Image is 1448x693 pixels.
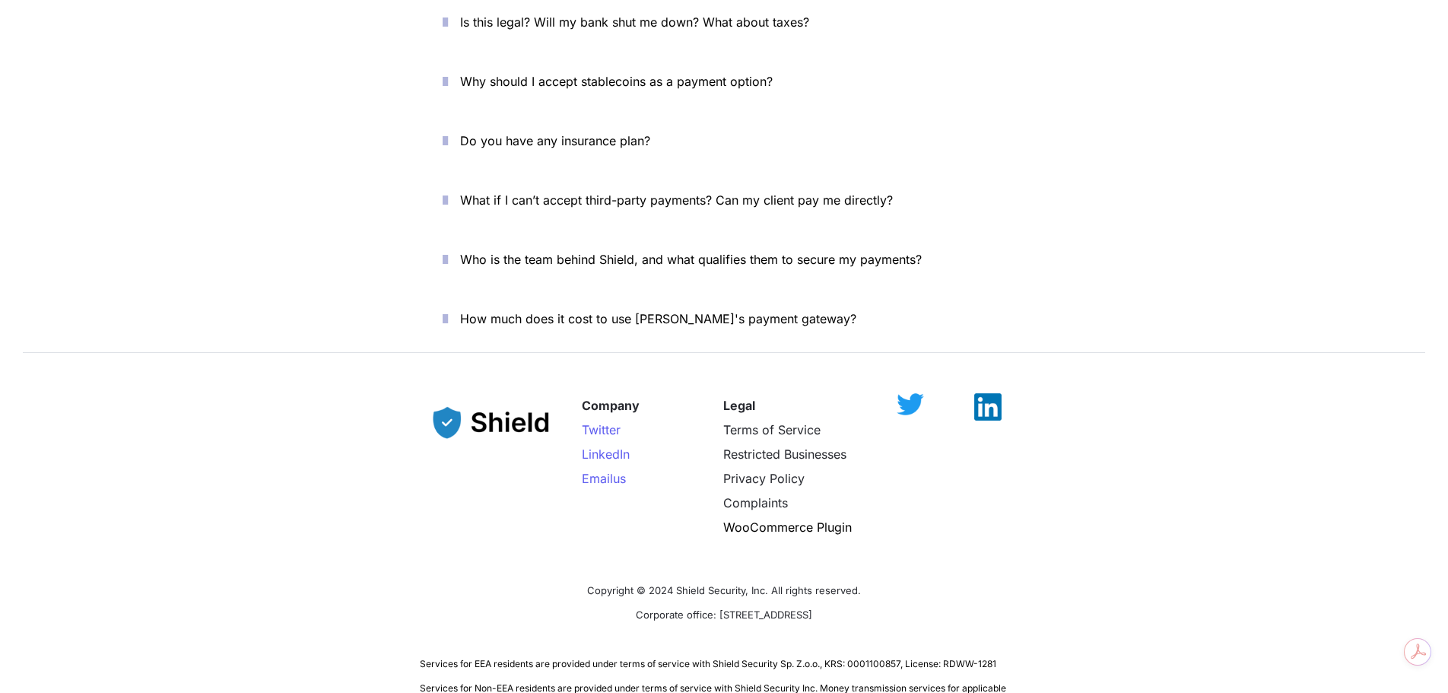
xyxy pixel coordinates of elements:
[420,176,1028,224] button: What if I can’t accept third-party payments? Can my client pay me directly?
[582,398,640,413] strong: Company
[420,236,1028,283] button: Who is the team behind Shield, and what qualifies them to secure my payments?
[723,520,852,535] a: WooCommerce Plugin
[460,74,773,89] span: Why should I accept stablecoins as a payment option?
[723,398,755,413] strong: Legal
[420,117,1028,164] button: Do you have any insurance plan?
[420,58,1028,105] button: Why should I accept stablecoins as a payment option?
[723,495,788,510] a: Complaints
[587,584,861,596] span: Copyright © 2024 Shield Security, Inc. All rights reserved.
[460,133,650,148] span: Do you have any insurance plan?
[420,295,1028,342] button: How much does it cost to use [PERSON_NAME]'s payment gateway?
[636,609,812,621] span: Corporate office: [STREET_ADDRESS]
[582,447,630,462] a: LinkedIn
[723,471,805,486] a: Privacy Policy
[460,14,809,30] span: Is this legal? Will my bank shut me down? What about taxes?
[460,311,856,326] span: How much does it cost to use [PERSON_NAME]'s payment gateway?
[723,447,846,462] a: Restricted Businesses
[613,471,626,486] span: us
[460,192,893,208] span: What if I can’t accept third-party payments? Can my client pay me directly?
[582,471,626,486] a: Emailus
[582,422,621,437] a: Twitter
[420,658,996,669] span: Services for EEA residents are provided under terms of service with Shield Security Sp. Z.o.o., K...
[723,422,821,437] a: Terms of Service
[582,471,613,486] span: Email
[460,252,922,267] span: Who is the team behind Shield, and what qualifies them to secure my payments?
